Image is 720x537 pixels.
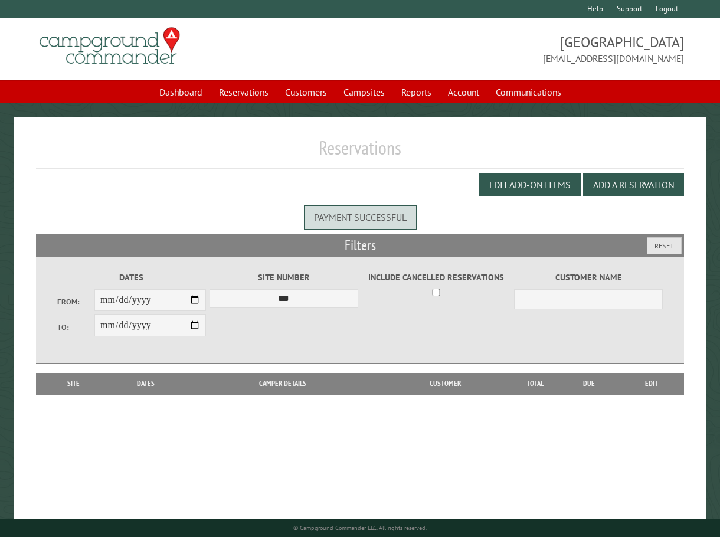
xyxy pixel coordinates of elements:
[57,271,206,284] label: Dates
[293,524,427,532] small: © Campground Commander LLC. All rights reserved.
[514,271,663,284] label: Customer Name
[441,81,486,103] a: Account
[57,322,94,333] label: To:
[212,81,276,103] a: Reservations
[512,373,559,394] th: Total
[647,237,682,254] button: Reset
[583,173,684,196] button: Add a Reservation
[489,81,568,103] a: Communications
[379,373,512,394] th: Customer
[104,373,187,394] th: Dates
[36,23,184,69] img: Campground Commander
[210,271,358,284] label: Site Number
[42,373,104,394] th: Site
[304,205,417,229] div: Payment successful
[36,234,684,257] h2: Filters
[36,136,684,169] h1: Reservations
[278,81,334,103] a: Customers
[57,296,94,307] label: From:
[559,373,620,394] th: Due
[479,173,581,196] button: Edit Add-on Items
[360,32,684,66] span: [GEOGRAPHIC_DATA] [EMAIL_ADDRESS][DOMAIN_NAME]
[336,81,392,103] a: Campsites
[619,373,684,394] th: Edit
[152,81,210,103] a: Dashboard
[362,271,510,284] label: Include Cancelled Reservations
[187,373,379,394] th: Camper Details
[394,81,438,103] a: Reports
